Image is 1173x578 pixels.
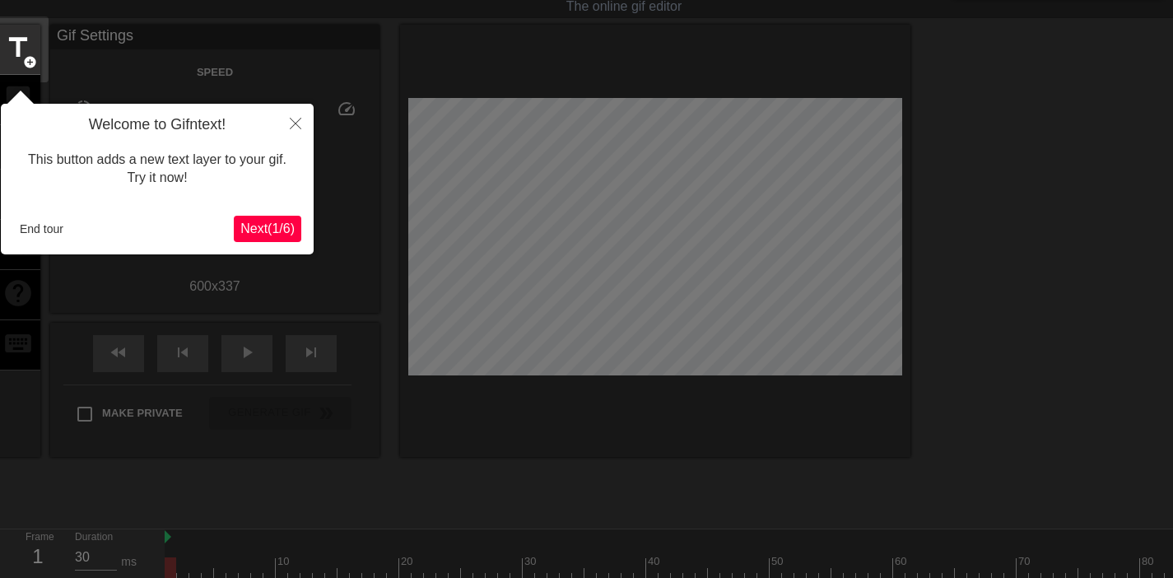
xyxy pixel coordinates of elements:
span: Next ( 1 / 6 ) [240,221,295,235]
div: This button adds a new text layer to your gif. Try it now! [13,134,301,204]
button: End tour [13,217,70,241]
h4: Welcome to Gifntext! [13,116,301,134]
button: Next [234,216,301,242]
button: Close [277,104,314,142]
